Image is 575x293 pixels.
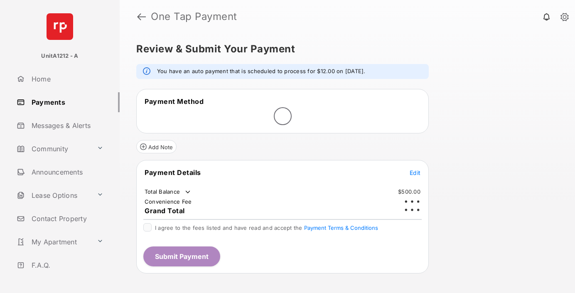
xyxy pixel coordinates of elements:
a: Lease Options [13,185,93,205]
button: Edit [410,168,420,177]
a: Home [13,69,120,89]
td: $500.00 [398,188,421,195]
a: Community [13,139,93,159]
img: svg+xml;base64,PHN2ZyB4bWxucz0iaHR0cDovL3d3dy53My5vcmcvMjAwMC9zdmciIHdpZHRoPSI2NCIgaGVpZ2h0PSI2NC... [47,13,73,40]
span: Payment Details [145,168,201,177]
span: Edit [410,169,420,176]
button: I agree to the fees listed and have read and accept the [304,224,378,231]
button: Add Note [136,140,177,153]
td: Convenience Fee [144,198,192,205]
p: UnitA1212 - A [41,52,78,60]
a: F.A.Q. [13,255,120,275]
strong: One Tap Payment [151,12,237,22]
a: Contact Property [13,209,120,229]
a: My Apartment [13,232,93,252]
a: Payments [13,92,120,112]
em: You have an auto payment that is scheduled to process for $12.00 on [DATE]. [157,67,366,76]
td: Total Balance [144,188,192,196]
h5: Review & Submit Your Payment [136,44,552,54]
button: Submit Payment [143,246,220,266]
a: Announcements [13,162,120,182]
span: Payment Method [145,97,204,106]
a: Messages & Alerts [13,116,120,135]
span: Grand Total [145,207,185,215]
span: I agree to the fees listed and have read and accept the [155,224,378,231]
